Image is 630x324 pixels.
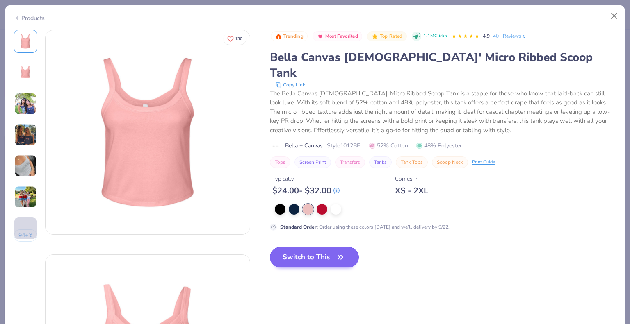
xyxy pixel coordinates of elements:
[280,224,318,230] strong: Standard Order :
[224,33,246,45] button: Like
[270,247,359,267] button: Switch to This
[273,81,308,89] button: copy to clipboard
[14,155,37,177] img: User generated content
[270,89,616,135] div: The Bella Canvas [DEMOGRAPHIC_DATA]' Micro Ribbed Scoop Tank is a staple for those who know that ...
[285,141,323,150] span: Bella + Canvas
[423,33,447,40] span: 1.1M Clicks
[46,30,250,234] img: Front
[372,33,378,40] img: Top Rated sort
[483,33,490,39] span: 4.9
[452,30,479,43] div: 4.9 Stars
[317,33,324,40] img: Most Favorited sort
[14,229,37,242] button: 94+
[14,239,16,261] img: User generated content
[271,31,308,42] button: Badge Button
[270,50,616,81] div: Bella Canvas [DEMOGRAPHIC_DATA]' Micro Ribbed Scoop Tank
[280,223,450,231] div: Order using these colors [DATE] and we’ll delivery by 9/22.
[395,174,428,183] div: Comes In
[416,141,462,150] span: 48% Polyester
[272,174,340,183] div: Typically
[14,186,37,208] img: User generated content
[395,186,428,196] div: XS - 2XL
[327,141,360,150] span: Style 1012BE
[369,156,392,168] button: Tanks
[14,124,37,146] img: User generated content
[294,156,331,168] button: Screen Print
[396,156,428,168] button: Tank Tops
[14,14,45,23] div: Products
[16,63,35,82] img: Back
[432,156,468,168] button: Scoop Neck
[367,31,406,42] button: Badge Button
[272,186,340,196] div: $ 24.00 - $ 32.00
[283,34,304,39] span: Trending
[335,156,365,168] button: Transfers
[493,32,527,40] a: 40+ Reviews
[16,32,35,51] img: Front
[270,143,281,150] img: brand logo
[270,156,290,168] button: Tops
[369,141,408,150] span: 52% Cotton
[607,8,622,24] button: Close
[14,93,37,115] img: User generated content
[472,159,495,166] div: Print Guide
[313,31,362,42] button: Badge Button
[325,34,358,39] span: Most Favorited
[235,37,242,41] span: 130
[275,33,282,40] img: Trending sort
[380,34,403,39] span: Top Rated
